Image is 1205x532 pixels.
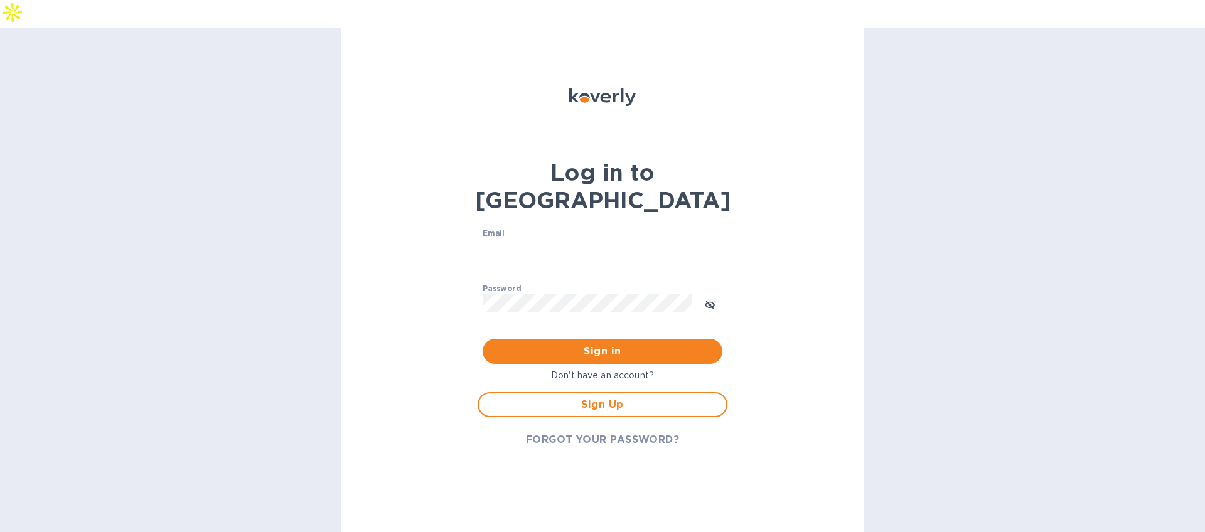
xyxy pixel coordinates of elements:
[483,339,722,364] button: Sign in
[483,230,505,237] label: Email
[483,285,521,292] label: Password
[475,159,731,214] b: Log in to [GEOGRAPHIC_DATA]
[489,397,716,412] span: Sign Up
[516,427,690,452] button: FORGOT YOUR PASSWORD?
[478,369,727,382] p: Don't have an account?
[526,432,680,447] span: FORGOT YOUR PASSWORD?
[697,290,722,316] button: toggle password visibility
[493,344,712,359] span: Sign in
[478,392,727,417] button: Sign Up
[569,88,636,106] img: Koverly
